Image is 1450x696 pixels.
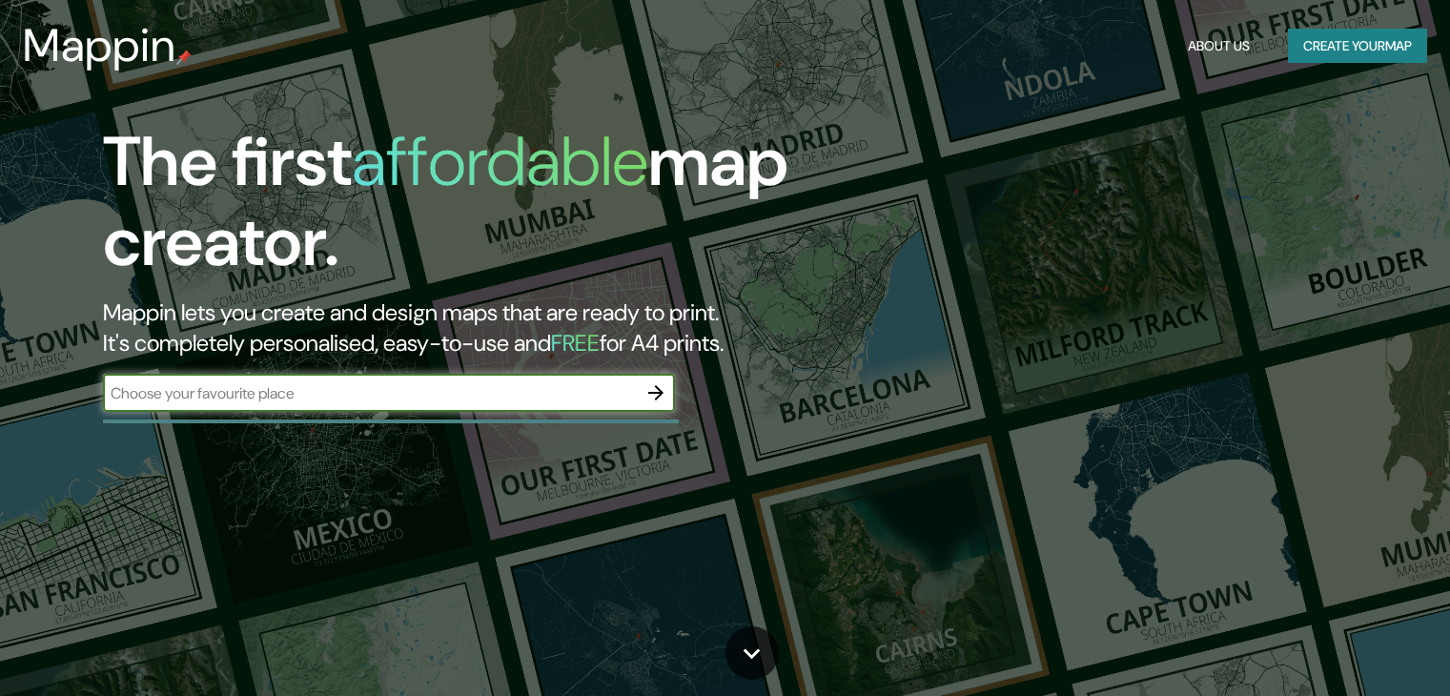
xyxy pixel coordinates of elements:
h1: affordable [352,117,648,206]
h3: Mappin [23,19,176,72]
h1: The first map creator. [103,122,828,297]
img: mappin-pin [176,50,192,65]
h2: Mappin lets you create and design maps that are ready to print. It's completely personalised, eas... [103,297,828,358]
input: Choose your favourite place [103,382,637,404]
button: Create yourmap [1288,29,1427,64]
button: About Us [1180,29,1257,64]
h5: FREE [551,328,600,358]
